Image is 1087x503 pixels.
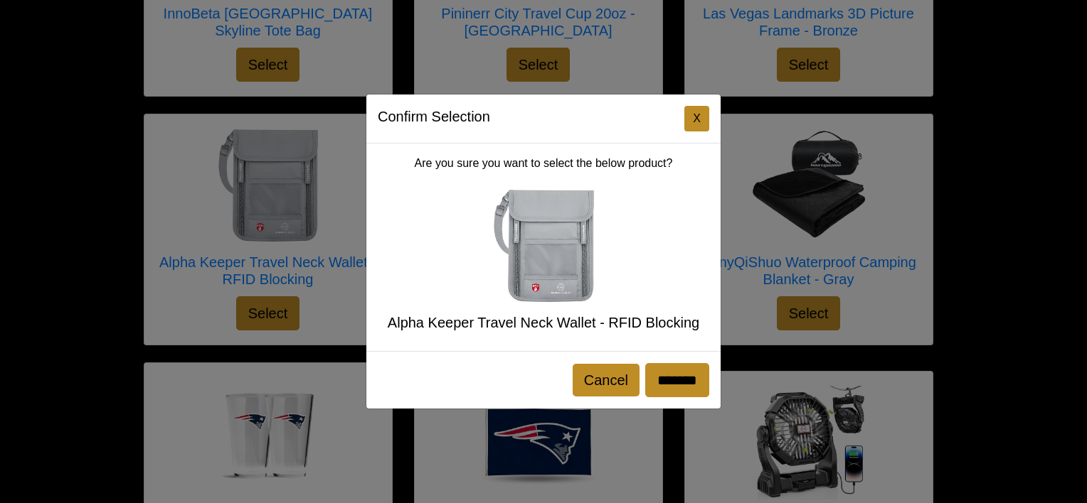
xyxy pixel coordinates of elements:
[378,106,490,127] h5: Confirm Selection
[378,314,709,331] h5: Alpha Keeper Travel Neck Wallet - RFID Blocking
[487,189,600,303] img: Alpha Keeper Travel Neck Wallet - RFID Blocking
[573,364,640,396] button: Cancel
[684,106,709,131] button: Close
[366,144,721,351] div: Are you sure you want to select the below product?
